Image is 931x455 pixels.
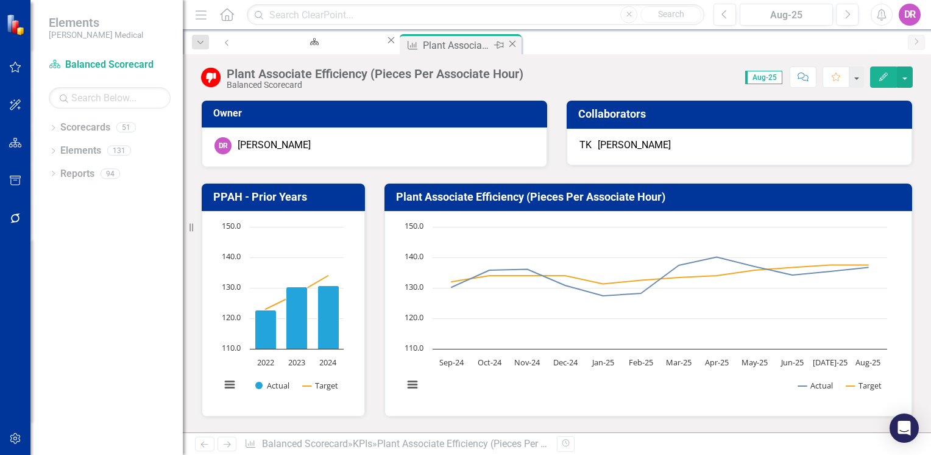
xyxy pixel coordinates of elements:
[49,87,171,109] input: Search Below...
[49,15,143,30] span: Elements
[255,310,277,349] path: 2022, 122.7. Actual.
[423,38,490,53] div: Plant Associate Efficiency (Pieces Per Associate Hour)
[49,58,171,72] a: Balanced Scorecard
[60,121,110,135] a: Scorecards
[222,251,241,262] text: 140.0
[890,414,919,443] div: Open Intercom Messenger
[439,357,464,368] text: Sep-24
[404,376,421,393] button: View chart menu, Chart
[318,286,339,349] path: 2024, 130.8. Actual.
[658,9,684,19] span: Search
[628,357,653,368] text: Feb-25
[255,380,289,391] button: Show Actual
[262,438,348,450] a: Balanced Scorecard
[49,30,143,40] small: [PERSON_NAME] Medical
[244,437,548,451] div: » »
[288,357,305,368] text: 2023
[744,8,829,23] div: Aug-25
[553,357,578,368] text: Dec-24
[60,144,101,158] a: Elements
[222,220,241,231] text: 150.0
[405,281,423,292] text: 130.0
[899,4,921,26] button: DR
[813,357,848,368] text: [DATE]-25
[222,312,241,323] text: 120.0
[405,342,423,353] text: 110.0
[60,167,94,181] a: Reports
[247,4,704,26] input: Search ClearPoint...
[303,380,338,391] button: Show Target
[745,71,782,84] span: Aug-25
[238,138,311,152] div: [PERSON_NAME]
[6,14,27,35] img: ClearPoint Strategy
[239,34,385,49] a: Balanced Scorecard Welcome Page
[704,357,728,368] text: Apr-25
[405,312,423,323] text: 120.0
[107,146,131,156] div: 131
[396,191,905,203] h3: Plant Associate Efficiency (Pieces Per Associate Hour)
[666,357,692,368] text: Mar-25
[397,221,900,404] div: Chart. Highcharts interactive chart.
[405,251,423,262] text: 140.0
[353,438,372,450] a: KPIs
[846,380,882,391] button: Show Target
[798,380,833,391] button: Show Actual
[740,4,833,26] button: Aug-25
[255,286,339,349] g: Actual, series 1 of 2. Bar series with 3 bars.
[780,357,804,368] text: Jun-25
[101,168,120,179] div: 94
[213,108,540,119] h3: Owner
[477,357,501,368] text: Oct-24
[514,357,540,368] text: Nov-24
[405,220,423,231] text: 150.0
[214,221,350,404] svg: Interactive chart
[221,376,238,393] button: View chart menu, Chart
[590,357,614,368] text: Jan-25
[214,137,232,154] div: DR
[201,68,221,87] img: Below Target
[227,67,523,81] div: Plant Associate Efficiency (Pieces Per Associate Hour)
[286,287,308,349] path: 2023, 130.3. Actual.
[640,6,701,23] button: Search
[250,46,374,61] div: Balanced Scorecard Welcome Page
[598,138,671,152] div: [PERSON_NAME]
[377,438,609,450] div: Plant Associate Efficiency (Pieces Per Associate Hour)
[213,191,358,203] h3: PPAH - Prior Years
[319,357,337,368] text: 2024
[227,81,523,90] div: Balanced Scorecard
[214,221,352,404] div: Chart. Highcharts interactive chart.
[222,281,241,292] text: 130.0
[397,221,893,404] svg: Interactive chart
[855,357,880,368] text: Aug-25
[222,342,241,353] text: 110.0
[257,357,274,368] text: 2022
[578,108,905,120] h3: Collaborators
[116,123,136,133] div: 51
[579,138,592,152] div: TK
[741,357,767,368] text: May-25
